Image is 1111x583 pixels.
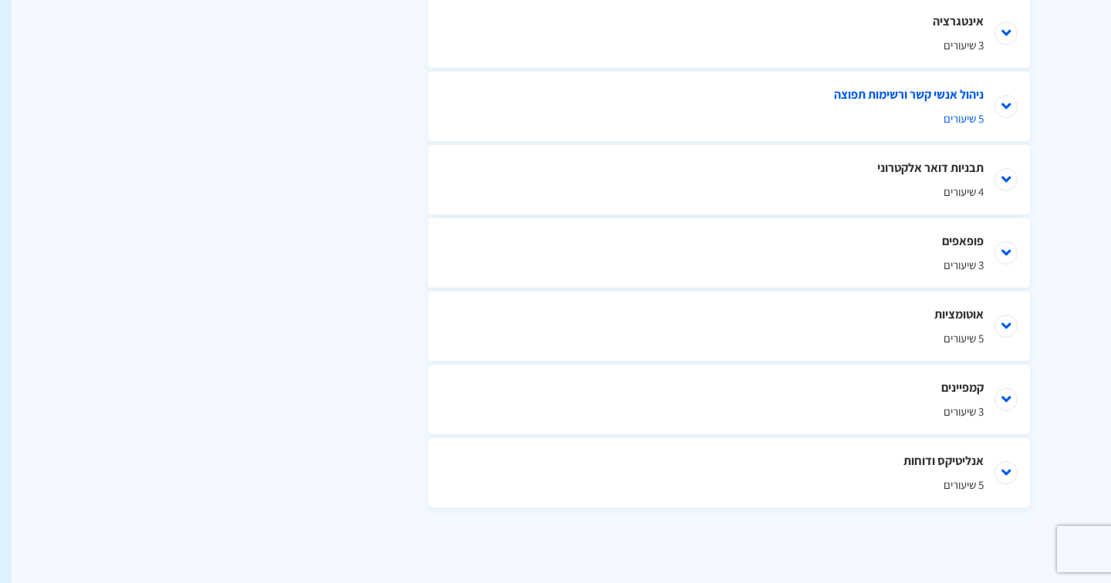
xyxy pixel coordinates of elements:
span: 4 שיעורים [474,184,984,200]
span: 3 שיעורים [474,403,984,420]
li: פופאפים [428,218,1030,288]
li: ניהול אנשי קשר ורשימות תפוצה [428,72,1030,141]
li: קמפיינים [428,365,1030,434]
span: 5 שיעורים [474,330,984,346]
span: 5 שיעורים [474,477,984,493]
li: אוטומציות [428,291,1030,361]
span: 5 שיעורים [474,110,984,126]
li: תבניות דואר אלקטרוני [428,145,1030,214]
span: 3 שיעורים [474,257,984,273]
li: אנליטיקס ודוחות [428,438,1030,507]
span: 3 שיעורים [474,37,984,53]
